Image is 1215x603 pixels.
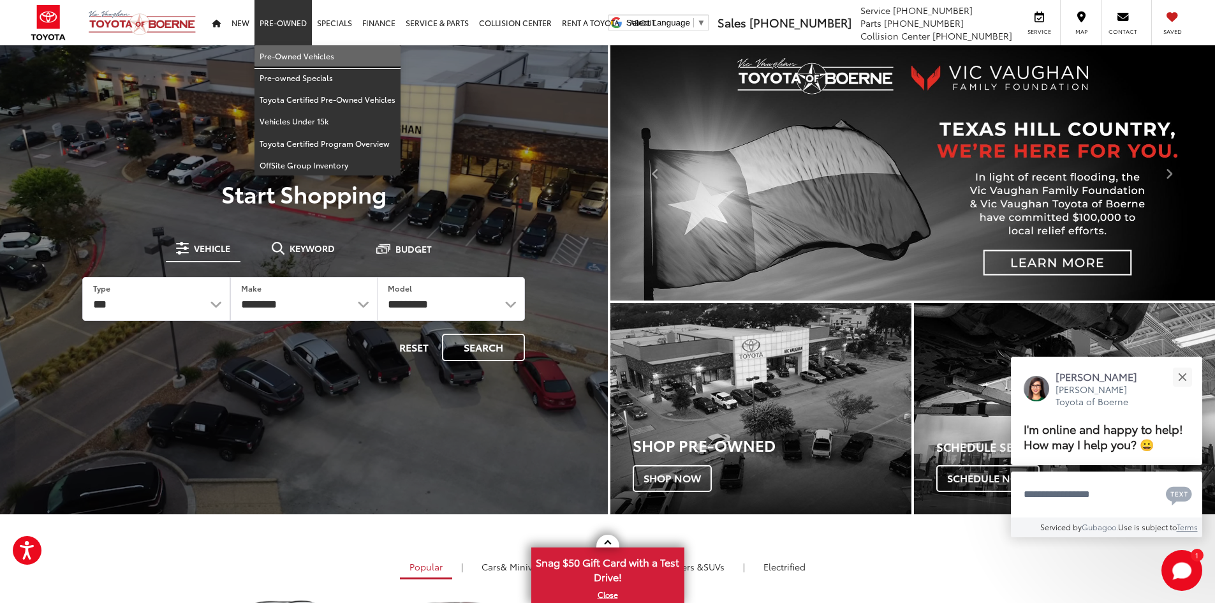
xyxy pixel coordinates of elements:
[1177,521,1198,532] a: Terms
[54,181,554,206] p: Start Shopping
[254,154,401,175] a: OffSite Group Inventory
[626,18,690,27] span: Select Language
[754,556,815,577] a: Electrified
[610,303,911,514] a: Shop Pre-Owned Shop Now
[254,67,401,89] a: Pre-owned Specials
[194,244,230,253] span: Vehicle
[395,244,432,253] span: Budget
[88,10,196,36] img: Vic Vaughan Toyota of Boerne
[290,244,335,253] span: Keyword
[633,465,712,492] span: Shop Now
[1168,363,1196,391] button: Close
[1161,550,1202,591] button: Toggle Chat Window
[936,441,1215,454] h4: Schedule Service
[860,4,890,17] span: Service
[1011,357,1202,537] div: Close[PERSON_NAME][PERSON_NAME] Toyota of BoerneI'm online and happy to help! How may I help you?...
[400,556,452,579] a: Popular
[1161,550,1202,591] svg: Start Chat
[254,110,401,132] a: Vehicles Under 15k
[610,71,701,275] button: Click to view previous picture.
[740,560,748,573] li: |
[936,465,1040,492] span: Schedule Now
[254,89,401,110] a: Toyota Certified Pre-Owned Vehicles
[638,556,734,577] a: SUVs
[914,303,1215,514] a: Schedule Service Schedule Now
[388,334,439,361] button: Reset
[626,18,705,27] a: Select Language​
[1056,383,1150,408] p: [PERSON_NAME] Toyota of Boerne
[633,436,911,453] h3: Shop Pre-Owned
[533,549,683,588] span: Snag $50 Gift Card with a Test Drive!
[749,14,851,31] span: [PHONE_NUMBER]
[1108,27,1137,36] span: Contact
[1082,521,1118,532] a: Gubagoo.
[1166,485,1192,505] svg: Text
[1067,27,1095,36] span: Map
[241,283,261,294] label: Make
[254,133,401,154] a: Toyota Certified Program Overview
[1056,369,1150,383] p: [PERSON_NAME]
[1195,552,1198,558] span: 1
[1011,472,1202,517] textarea: Type your message
[860,17,881,29] span: Parts
[388,283,412,294] label: Model
[442,334,525,361] button: Search
[1118,521,1177,532] span: Use is subject to
[860,29,930,42] span: Collision Center
[1124,71,1215,275] button: Click to view next picture.
[697,18,705,27] span: ▼
[1024,420,1183,452] span: I'm online and happy to help! How may I help you? 😀
[1025,27,1054,36] span: Service
[884,17,964,29] span: [PHONE_NUMBER]
[472,556,553,577] a: Cars
[718,14,746,31] span: Sales
[501,560,543,573] span: & Minivan
[458,560,466,573] li: |
[1040,521,1082,532] span: Serviced by
[1162,480,1196,509] button: Chat with SMS
[254,45,401,67] a: Pre-Owned Vehicles
[1158,27,1186,36] span: Saved
[610,303,911,514] div: Toyota
[93,283,110,294] label: Type
[914,303,1215,514] div: Toyota
[932,29,1012,42] span: [PHONE_NUMBER]
[893,4,973,17] span: [PHONE_NUMBER]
